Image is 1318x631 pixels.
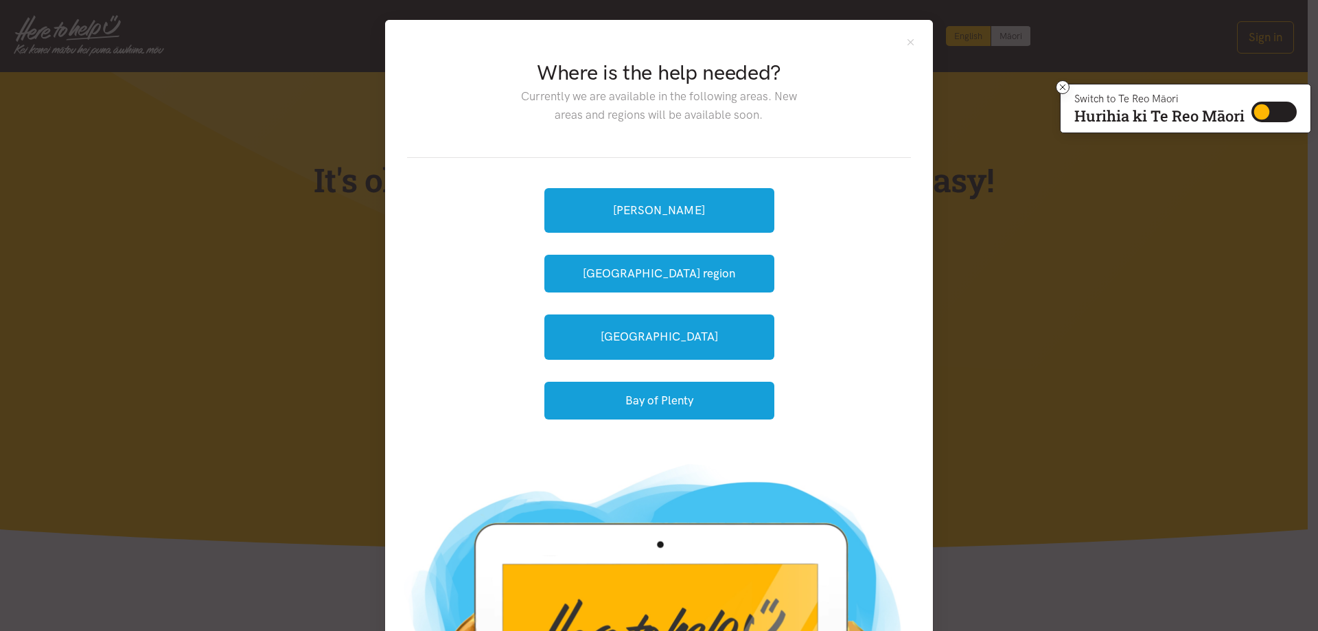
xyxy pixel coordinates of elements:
[544,188,774,233] a: [PERSON_NAME]
[544,314,774,359] a: [GEOGRAPHIC_DATA]
[1074,95,1245,103] p: Switch to Te Reo Māori
[1074,110,1245,122] p: Hurihia ki Te Reo Māori
[510,58,807,87] h2: Where is the help needed?
[544,382,774,420] button: Bay of Plenty
[905,36,916,48] button: Close
[510,87,807,124] p: Currently we are available in the following areas. New areas and regions will be available soon.
[544,255,774,292] button: [GEOGRAPHIC_DATA] region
